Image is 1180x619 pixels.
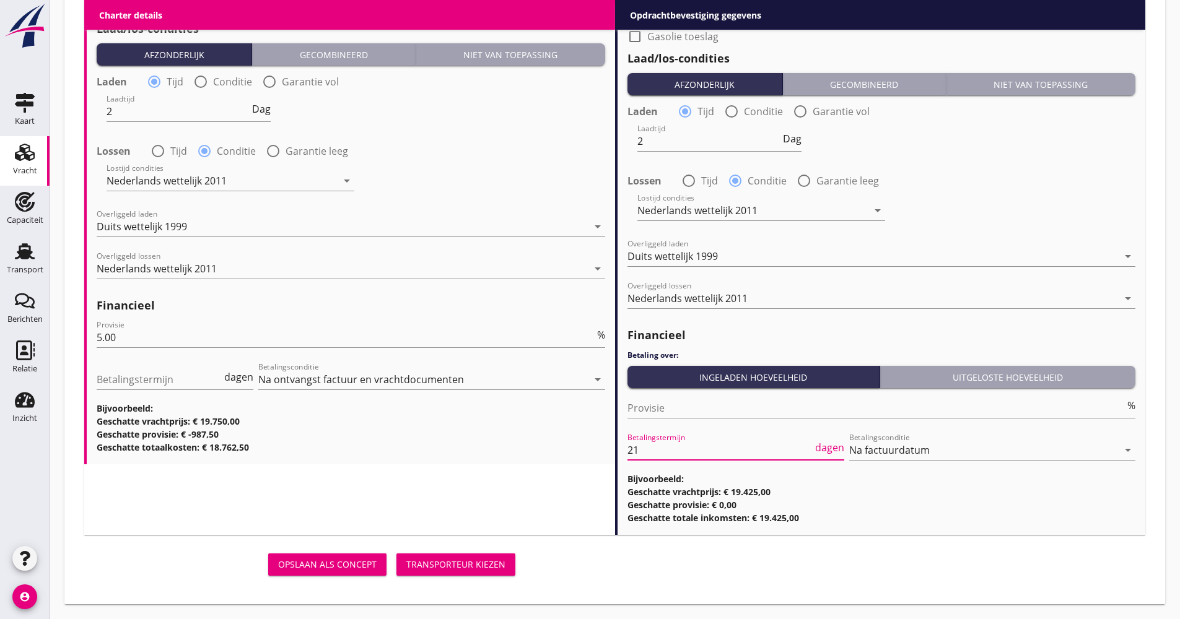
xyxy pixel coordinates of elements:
[2,3,47,49] img: logo-small.a267ee39.svg
[406,558,505,571] div: Transporteur kiezen
[97,370,222,389] input: Betalingstermijn
[213,76,252,88] label: Conditie
[1121,291,1135,306] i: arrow_drop_down
[222,372,253,382] div: dagen
[252,104,271,114] span: Dag
[97,20,605,37] h2: Laad/los-condities
[97,221,187,232] div: Duits wettelijk 1999
[637,205,758,216] div: Nederlands wettelijk 2011
[97,263,217,274] div: Nederlands wettelijk 2011
[590,372,605,387] i: arrow_drop_down
[627,73,783,95] button: Afzonderlijk
[816,175,879,187] label: Garantie leeg
[12,365,37,373] div: Relatie
[7,216,43,224] div: Capaciteit
[627,440,813,460] input: Betalingstermijn
[813,443,844,452] div: dagen
[637,131,780,151] input: Laadtijd
[627,293,748,304] div: Nederlands wettelijk 2011
[12,584,37,609] i: account_circle
[282,76,339,88] label: Garantie vol
[627,472,1136,485] h3: Bijvoorbeeld:
[107,175,227,186] div: Nederlands wettelijk 2011
[97,402,605,415] h3: Bijvoorbeeld:
[748,175,787,187] label: Conditie
[701,175,718,187] label: Tijd
[632,371,875,384] div: Ingeladen hoeveelheid
[257,48,410,61] div: Gecombineerd
[7,266,43,274] div: Transport
[258,374,464,385] div: Na ontvangst factuur en vrachtdocumenten
[627,350,1136,361] h4: Betaling over:
[97,43,252,66] button: Afzonderlijk
[421,48,600,61] div: Niet van toepassing
[744,105,783,118] label: Conditie
[595,330,605,340] div: %
[788,78,941,91] div: Gecombineerd
[7,315,43,323] div: Berichten
[627,366,881,388] button: Ingeladen hoeveelheid
[870,203,885,218] i: arrow_drop_down
[632,78,777,91] div: Afzonderlijk
[167,76,183,88] label: Tijd
[647,30,719,43] label: Gasolie toeslag
[268,553,387,576] button: Opslaan als concept
[1125,400,1135,410] div: %
[885,371,1130,384] div: Uitgeloste hoeveelheid
[97,327,595,347] input: Provisie
[697,105,714,118] label: Tijd
[1121,443,1135,457] i: arrow_drop_down
[627,327,1136,344] h2: Financieel
[946,73,1135,95] button: Niet van toepassing
[627,50,1136,67] h2: Laad/los-condities
[416,43,605,66] button: Niet van toepassing
[627,105,658,118] strong: Laden
[278,558,377,571] div: Opslaan als concept
[849,444,930,456] div: Na factuurdatum
[627,398,1125,418] input: Provisie
[102,48,247,61] div: Afzonderlijk
[97,441,605,454] h3: Geschatte totaalkosten: € 18.762,50
[951,78,1130,91] div: Niet van toepassing
[97,76,127,88] strong: Laden
[627,485,1136,498] h3: Geschatte vrachtprijs: € 19.425,00
[813,105,870,118] label: Garantie vol
[627,511,1136,524] h3: Geschatte totale inkomsten: € 19.425,00
[880,366,1135,388] button: Uitgeloste hoeveelheid
[97,145,131,157] strong: Lossen
[590,261,605,276] i: arrow_drop_down
[339,173,354,188] i: arrow_drop_down
[783,134,802,144] span: Dag
[97,428,605,441] h3: Geschatte provisie: € -987,50
[107,102,250,121] input: Laadtijd
[116,1,188,13] label: Gasolie toeslag
[396,553,515,576] button: Transporteur kiezen
[15,117,35,125] div: Kaart
[13,167,37,175] div: Vracht
[252,43,416,66] button: Gecombineerd
[1121,249,1135,264] i: arrow_drop_down
[783,73,946,95] button: Gecombineerd
[590,219,605,234] i: arrow_drop_down
[627,498,1136,511] h3: Geschatte provisie: € 0,00
[217,145,256,157] label: Conditie
[286,145,348,157] label: Garantie leeg
[97,415,605,428] h3: Geschatte vrachtprijs: € 19.750,00
[12,414,37,422] div: Inzicht
[627,175,662,187] strong: Lossen
[170,145,187,157] label: Tijd
[627,251,718,262] div: Duits wettelijk 1999
[97,297,605,314] h2: Financieel
[647,13,836,25] label: Onder voorbehoud van voorgaande reis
